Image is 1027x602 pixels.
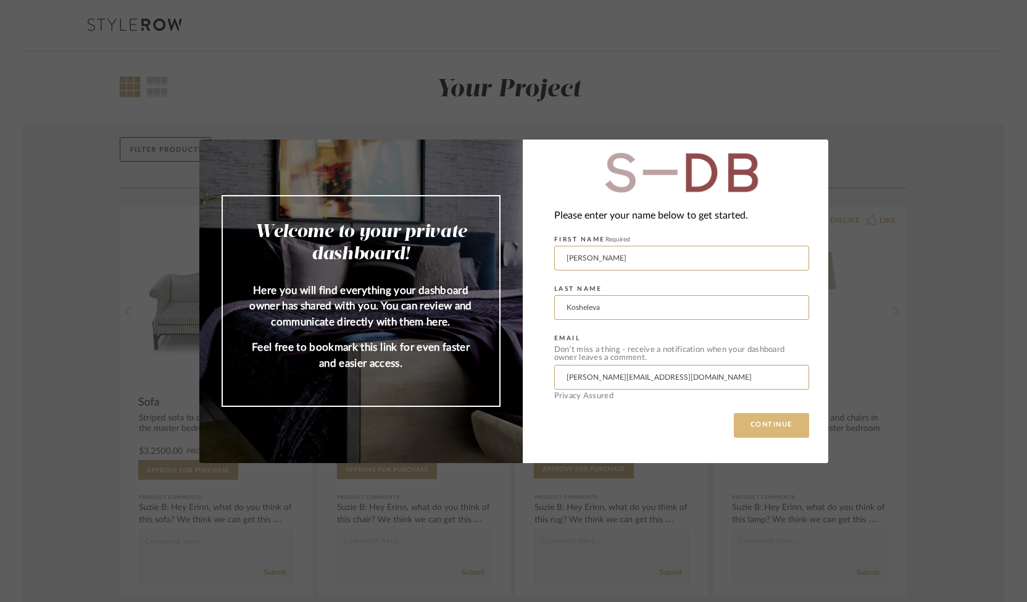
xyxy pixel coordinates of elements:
[554,346,809,362] div: Don’t miss a thing - receive a notification when your dashboard owner leaves a comment.
[554,335,581,342] label: EMAIL
[247,283,475,330] p: Here you will find everything your dashboard owner has shared with you. You can review and commun...
[247,340,475,371] p: Feel free to bookmark this link for even faster and easier access.
[554,246,809,270] input: Enter First Name
[247,221,475,265] h2: Welcome to your private dashboard!
[554,365,809,390] input: Enter Email
[554,285,602,293] label: LAST NAME
[554,295,809,320] input: Enter Last Name
[554,207,809,224] div: Please enter your name below to get started.
[554,236,630,243] label: FIRST NAME
[554,392,809,400] div: Privacy Assured
[605,236,630,243] span: Required
[734,413,809,438] button: CONTINUE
